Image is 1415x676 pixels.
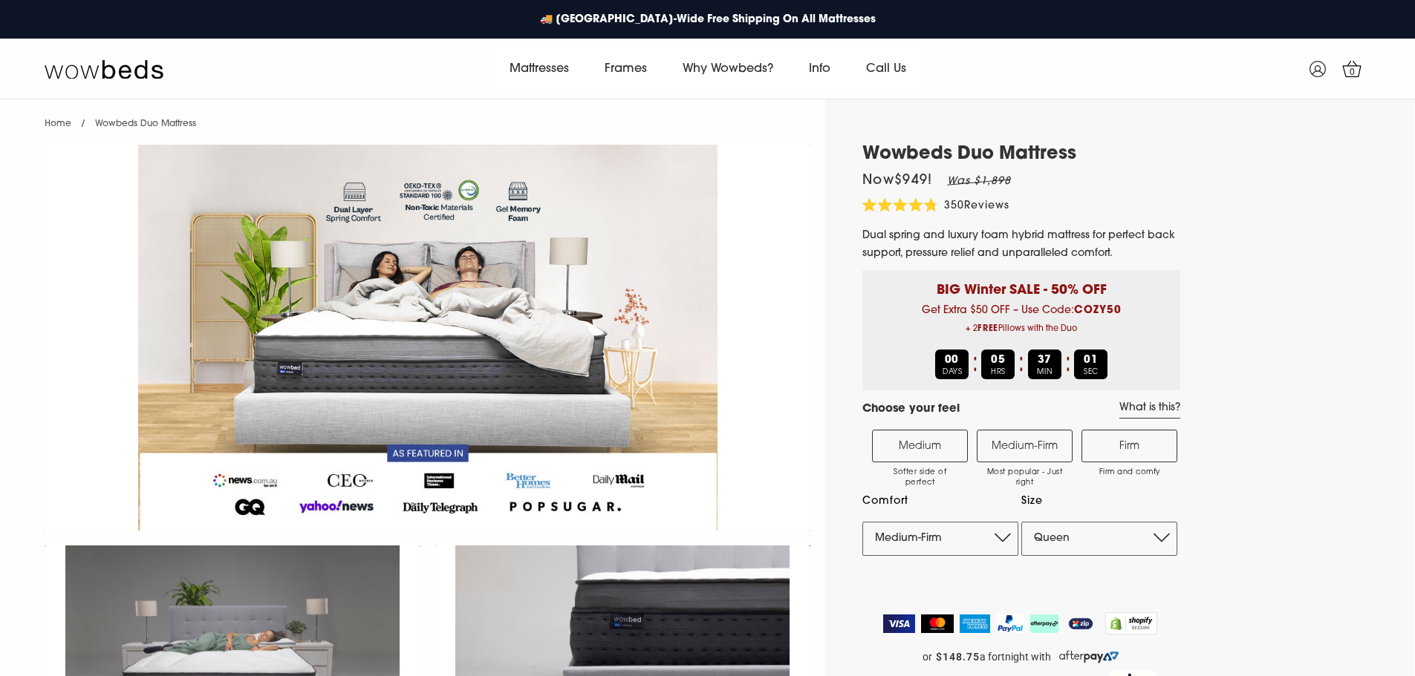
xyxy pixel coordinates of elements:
[874,305,1169,338] span: Get Extra $50 OFF – Use Code:
[1090,467,1169,478] span: Firm and comfy
[883,614,915,633] img: Visa Logo
[1084,355,1099,366] b: 01
[862,230,1175,259] span: Dual spring and luxury foam hybrid mattress for perfect back support, pressure relief and unparal...
[45,59,163,79] img: Wow Beds Logo
[921,614,954,633] img: MasterCard Logo
[492,48,587,90] a: Mattresses
[1038,355,1053,366] b: 37
[587,48,665,90] a: Frames
[872,430,968,462] label: Medium
[45,99,196,137] nav: breadcrumbs
[874,320,1169,338] span: + 2 Pillows with the Duo
[1074,305,1122,316] b: COZY50
[862,646,1180,668] a: or $148.75 a fortnight with
[977,430,1073,462] label: Medium-Firm
[862,174,932,188] span: Now $949 !
[947,176,1011,187] em: Was $1,898
[665,48,791,90] a: Why Wowbeds?
[944,200,964,211] span: 350
[862,401,960,419] h4: Choose your feel
[936,651,980,663] strong: $148.75
[935,350,969,379] div: DAYS
[1074,350,1107,379] div: SEC
[95,119,196,128] span: Wowbeds Duo Mattress
[791,48,848,90] a: Info
[1345,65,1360,80] span: 0
[985,467,1064,488] span: Most popular - Just right
[981,350,1015,379] div: HRS
[862,144,1180,165] h1: Wowbeds Duo Mattress
[862,198,1009,215] div: 350Reviews
[1119,401,1180,419] a: What is this?
[533,4,883,35] a: 🚚 [GEOGRAPHIC_DATA]-Wide Free Shipping On All Mattresses
[1028,350,1061,379] div: MIN
[978,325,998,333] b: FREE
[1081,430,1177,462] label: Firm
[1065,614,1096,633] img: ZipPay Logo
[880,467,960,488] span: Softer side of perfect
[960,614,990,633] img: American Express Logo
[45,119,71,128] a: Home
[964,200,1009,211] span: Reviews
[874,270,1169,301] p: BIG Winter SALE - 50% OFF
[848,48,924,90] a: Call Us
[996,614,1024,633] img: PayPal Logo
[1021,492,1177,511] label: Size
[980,651,1051,663] span: a fortnight with
[862,492,1018,511] label: Comfort
[1029,614,1059,633] img: AfterPay Logo
[1105,612,1157,634] img: Shopify secure badge
[1333,50,1370,88] a: 0
[945,355,960,366] b: 00
[923,651,932,663] span: or
[81,119,85,128] span: /
[991,355,1006,366] b: 05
